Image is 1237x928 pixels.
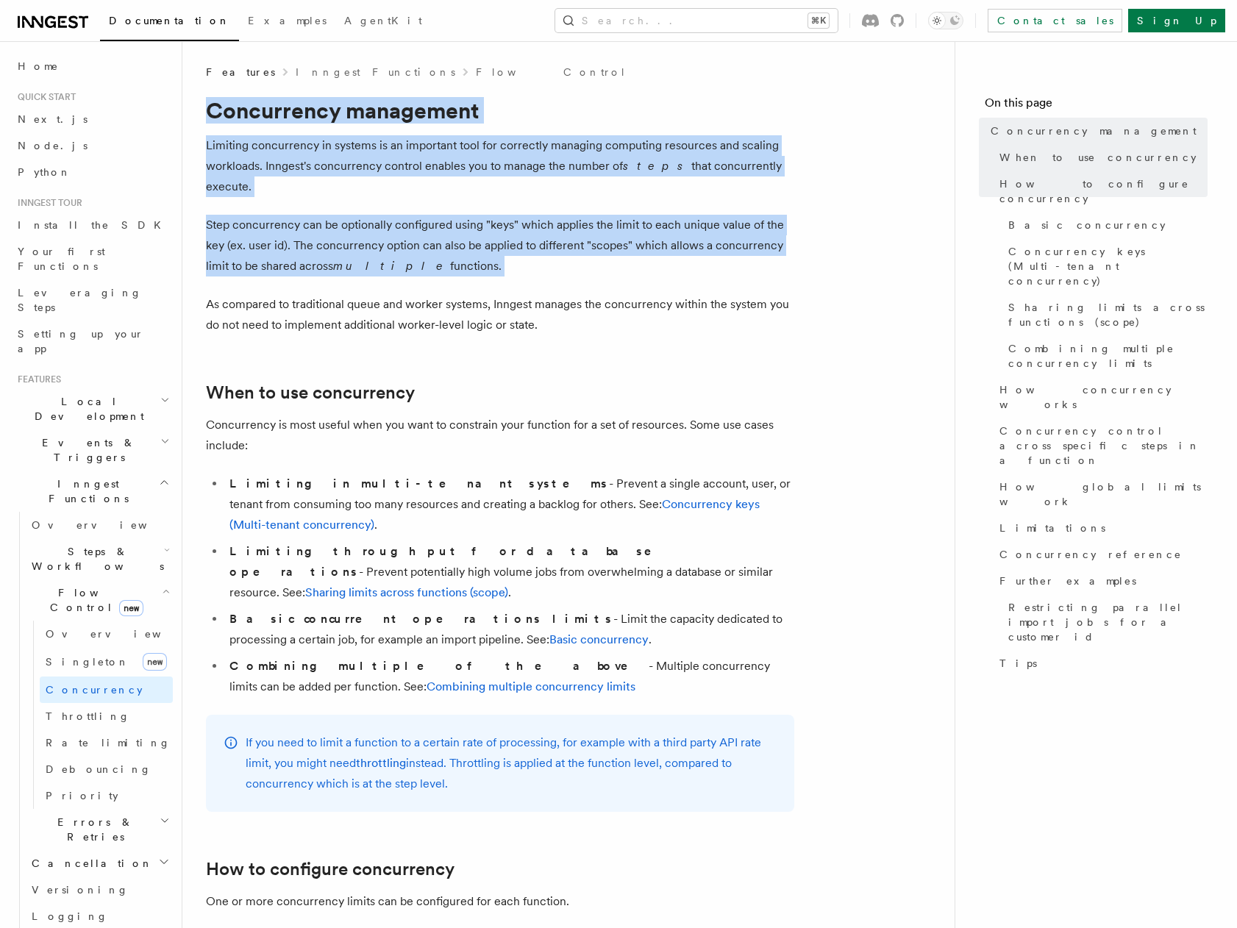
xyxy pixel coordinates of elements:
a: throttling [356,756,406,770]
span: Leveraging Steps [18,287,142,313]
a: Sign Up [1128,9,1225,32]
a: Basic concurrency [1002,212,1208,238]
span: Overview [32,519,183,531]
a: Inngest Functions [296,65,455,79]
a: Rate limiting [40,729,173,756]
span: Further examples [999,574,1136,588]
strong: Combining multiple of the above [229,659,649,673]
a: Restricting parallel import jobs for a customer id [1002,594,1208,650]
span: Combining multiple concurrency limits [1008,341,1208,371]
a: Concurrency management [985,118,1208,144]
span: Setting up your app [18,328,144,354]
p: One or more concurrency limits can be configured for each function. [206,891,794,912]
a: Python [12,159,173,185]
span: Tips [999,656,1037,671]
span: Node.js [18,140,88,151]
button: Flow Controlnew [26,579,173,621]
span: Errors & Retries [26,815,160,844]
span: Overview [46,628,197,640]
span: Steps & Workflows [26,544,164,574]
h4: On this page [985,94,1208,118]
button: Events & Triggers [12,429,173,471]
li: - Prevent a single account, user, or tenant from consuming too many resources and creating a back... [225,474,794,535]
a: How to configure concurrency [994,171,1208,212]
div: Flow Controlnew [26,621,173,809]
span: Logging [32,910,108,922]
a: Further examples [994,568,1208,594]
p: Limiting concurrency in systems is an important tool for correctly managing computing resources a... [206,135,794,197]
a: Examples [239,4,335,40]
span: Examples [248,15,327,26]
a: Priority [40,782,173,809]
span: Throttling [46,710,130,722]
span: Cancellation [26,856,153,871]
span: Debouncing [46,763,151,775]
span: Install the SDK [18,219,170,231]
strong: Limiting throughput for database operations [229,544,672,579]
span: Concurrency management [991,124,1197,138]
span: Inngest Functions [12,477,159,506]
a: Documentation [100,4,239,41]
a: Debouncing [40,756,173,782]
em: steps [623,159,691,173]
span: Restricting parallel import jobs for a customer id [1008,600,1208,644]
span: Basic concurrency [1008,218,1166,232]
span: Versioning [32,884,129,896]
a: Leveraging Steps [12,279,173,321]
button: Search...⌘K [555,9,838,32]
a: Versioning [26,877,173,903]
a: Home [12,53,173,79]
span: Priority [46,790,118,802]
a: Combining multiple concurrency limits [427,679,635,693]
p: As compared to traditional queue and worker systems, Inngest manages the concurrency within the s... [206,294,794,335]
span: When to use concurrency [999,150,1197,165]
a: Node.js [12,132,173,159]
a: Your first Functions [12,238,173,279]
a: Concurrency keys (Multi-tenant concurrency) [1002,238,1208,294]
button: Cancellation [26,850,173,877]
a: How concurrency works [994,376,1208,418]
span: Python [18,166,71,178]
a: Singletonnew [40,647,173,677]
a: Tips [994,650,1208,677]
span: Flow Control [26,585,162,615]
a: Sharing limits across functions (scope) [1002,294,1208,335]
span: AgentKit [344,15,422,26]
a: Throttling [40,703,173,729]
span: Events & Triggers [12,435,160,465]
a: Combining multiple concurrency limits [1002,335,1208,376]
p: Step concurrency can be optionally configured using "keys" which applies the limit to each unique... [206,215,794,276]
a: Next.js [12,106,173,132]
a: Overview [40,621,173,647]
a: Overview [26,512,173,538]
strong: Basic concurrent operations limits [229,612,613,626]
li: - Limit the capacity dedicated to processing a certain job, for example an import pipeline. See: . [225,609,794,650]
a: Contact sales [988,9,1122,32]
a: Concurrency control across specific steps in a function [994,418,1208,474]
strong: Limiting in multi-tenant systems [229,477,609,490]
span: Concurrency reference [999,547,1182,562]
span: new [143,653,167,671]
kbd: ⌘K [808,13,829,28]
a: Concurrency [40,677,173,703]
a: How to configure concurrency [206,859,454,879]
a: Sharing limits across functions (scope) [305,585,508,599]
li: - Multiple concurrency limits can be added per function. See: [225,656,794,697]
span: Features [206,65,275,79]
a: How global limits work [994,474,1208,515]
span: Documentation [109,15,230,26]
a: When to use concurrency [206,382,415,403]
button: Inngest Functions [12,471,173,512]
p: If you need to limit a function to a certain rate of processing, for example with a third party A... [246,732,777,794]
span: Limitations [999,521,1105,535]
a: Limitations [994,515,1208,541]
span: new [119,600,143,616]
button: Errors & Retries [26,809,173,850]
h1: Concurrency management [206,97,794,124]
em: multiple [333,259,450,273]
button: Toggle dark mode [928,12,963,29]
button: Local Development [12,388,173,429]
li: - Prevent potentially high volume jobs from overwhelming a database or similar resource. See: . [225,541,794,603]
a: Concurrency reference [994,541,1208,568]
span: Quick start [12,91,76,103]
